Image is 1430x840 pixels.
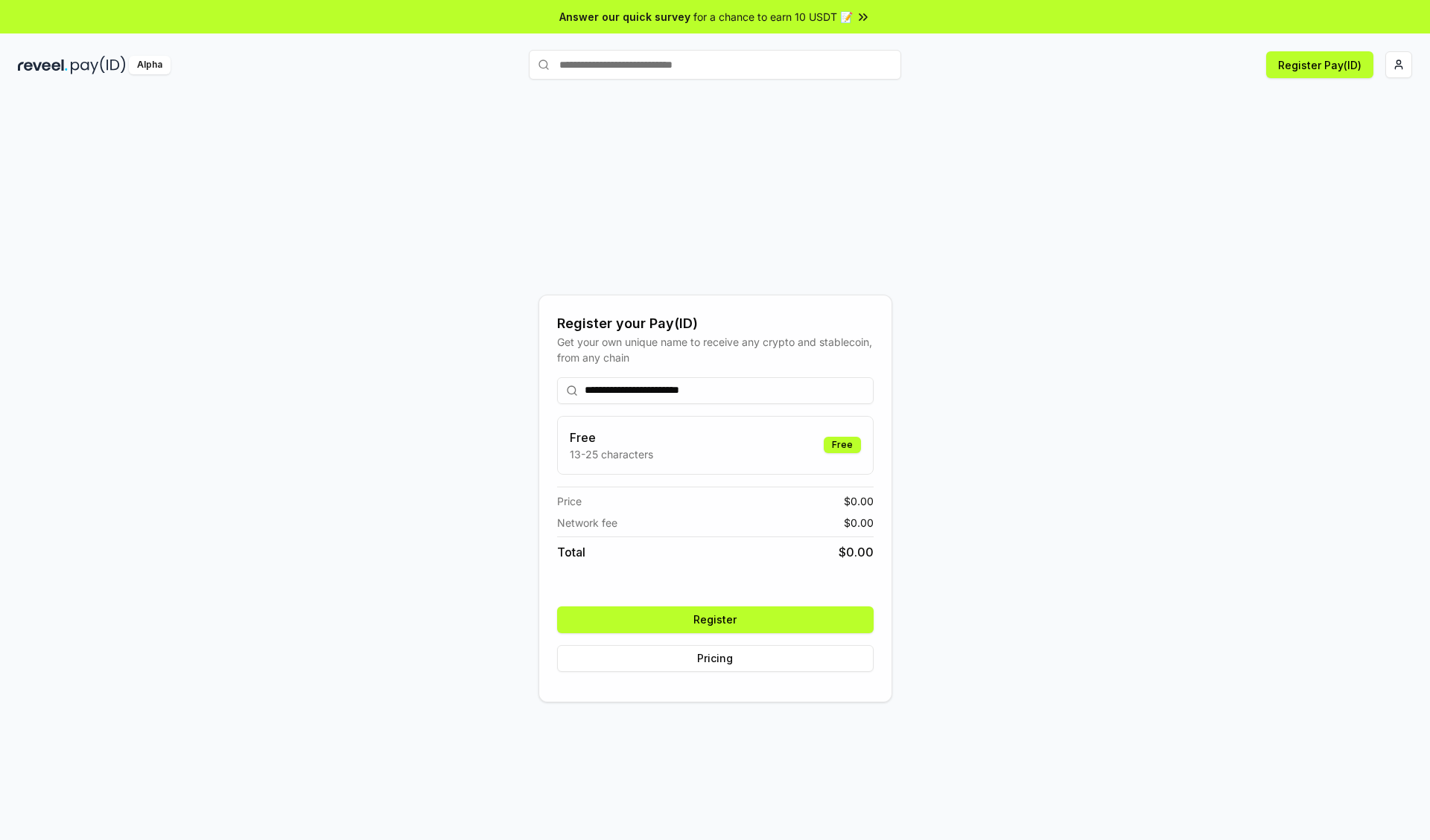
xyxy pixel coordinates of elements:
[557,334,874,365] div: Get your own unique name to receive any crypto and stablecoin, from any chain
[557,543,585,561] span: Total
[1266,51,1373,78] button: Register Pay(ID)
[570,446,653,462] p: 13-25 characters
[71,56,126,74] img: pay_id
[557,493,582,509] span: Price
[18,56,68,74] img: reveel_dark
[557,313,874,334] div: Register your Pay(ID)
[557,645,874,672] button: Pricing
[844,493,874,509] span: $ 0.00
[693,9,853,25] span: for a chance to earn 10 USDT 📝
[557,515,617,530] span: Network fee
[844,515,874,530] span: $ 0.00
[839,543,874,561] span: $ 0.00
[824,437,861,453] div: Free
[129,56,171,74] div: Alpha
[559,9,690,25] span: Answer our quick survey
[557,606,874,633] button: Register
[570,429,653,446] h3: Free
